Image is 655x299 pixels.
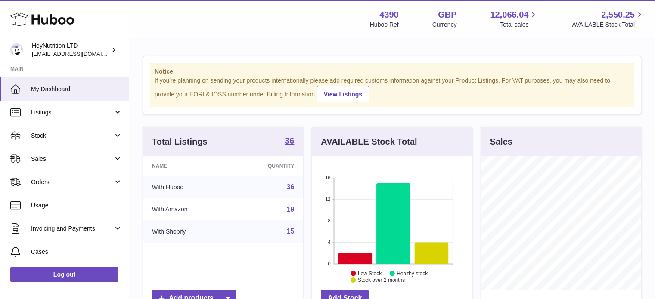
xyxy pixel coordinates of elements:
[328,218,331,223] text: 8
[287,206,295,213] a: 19
[287,228,295,235] a: 15
[572,9,645,29] a: 2,550.25 AVAILABLE Stock Total
[432,21,457,29] div: Currency
[370,21,399,29] div: Huboo Ref
[31,178,113,186] span: Orders
[328,240,331,245] text: 4
[155,77,630,102] div: If you're planning on sending your products internationally please add required customs informati...
[31,132,113,140] span: Stock
[143,176,231,198] td: With Huboo
[143,198,231,221] td: With Amazon
[285,136,294,147] a: 36
[572,21,645,29] span: AVAILABLE Stock Total
[397,270,428,276] text: Healthy stock
[490,136,512,148] h3: Sales
[500,21,538,29] span: Total sales
[31,201,122,210] span: Usage
[358,277,405,283] text: Stock over 2 months
[285,136,294,145] strong: 36
[155,68,630,76] strong: Notice
[358,270,382,276] text: Low Stock
[490,9,538,29] a: 12,066.04 Total sales
[231,156,303,176] th: Quantity
[379,9,399,21] strong: 4390
[328,261,331,266] text: 0
[438,9,456,21] strong: GBP
[31,225,113,233] span: Invoicing and Payments
[31,248,122,256] span: Cases
[321,136,417,148] h3: AVAILABLE Stock Total
[317,86,369,102] a: View Listings
[143,156,231,176] th: Name
[152,136,208,148] h3: Total Listings
[490,9,528,21] span: 12,066.04
[10,267,118,282] a: Log out
[10,43,23,56] img: info@heynutrition.com
[31,155,113,163] span: Sales
[143,220,231,243] td: With Shopify
[287,183,295,191] a: 36
[326,175,331,180] text: 16
[601,9,635,21] span: 2,550.25
[32,42,109,58] div: HeyNutrition LTD
[32,50,127,57] span: [EMAIL_ADDRESS][DOMAIN_NAME]
[31,85,122,93] span: My Dashboard
[326,197,331,202] text: 12
[31,108,113,117] span: Listings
